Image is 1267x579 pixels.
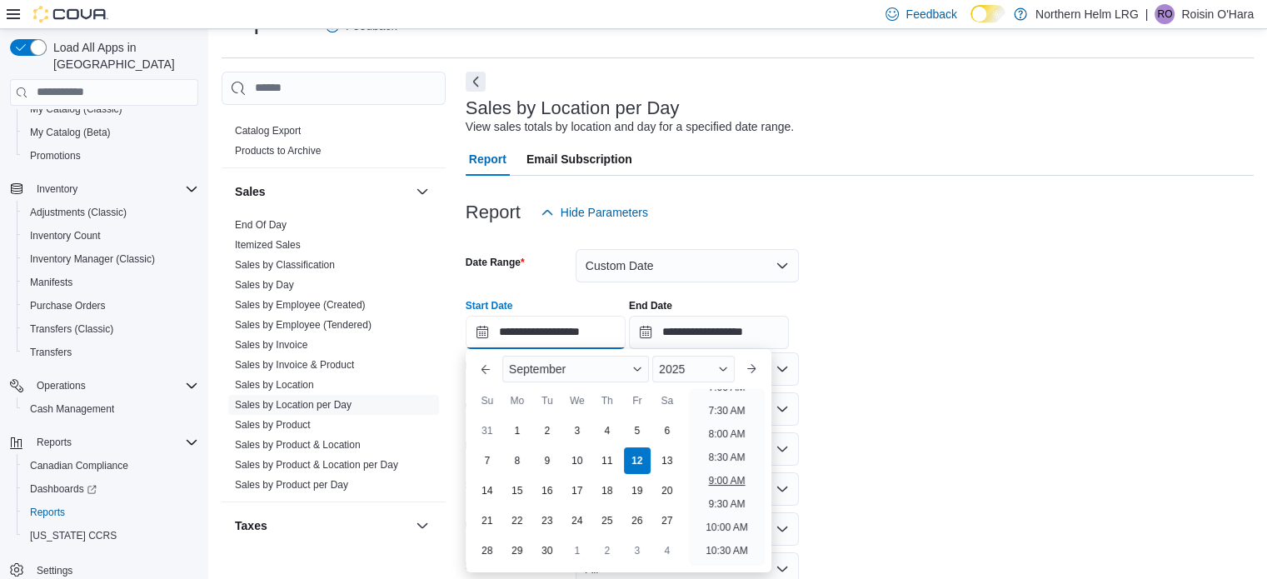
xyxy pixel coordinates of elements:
[235,439,361,451] a: Sales by Product & Location
[1157,4,1172,24] span: RO
[235,358,354,372] span: Sales by Invoice & Product
[534,537,561,564] div: day-30
[23,296,198,316] span: Purchase Orders
[594,477,621,504] div: day-18
[504,387,531,414] div: Mo
[222,121,446,167] div: Products
[1155,4,1175,24] div: Roisin O'Hara
[23,99,198,119] span: My Catalog (Classic)
[30,322,113,336] span: Transfers (Classic)
[23,249,198,269] span: Inventory Manager (Classic)
[509,362,566,376] span: September
[17,224,205,247] button: Inventory Count
[17,454,205,477] button: Canadian Compliance
[23,456,198,476] span: Canadian Compliance
[629,316,789,349] input: Press the down key to open a popover containing a calendar.
[23,146,198,166] span: Promotions
[466,202,521,222] h3: Report
[37,182,77,196] span: Inventory
[534,387,561,414] div: Tu
[654,507,681,534] div: day-27
[564,477,591,504] div: day-17
[534,477,561,504] div: day-16
[654,387,681,414] div: Sa
[23,319,198,339] span: Transfers (Classic)
[564,537,591,564] div: day-1
[17,501,205,524] button: Reports
[17,97,205,121] button: My Catalog (Classic)
[474,447,501,474] div: day-7
[235,125,301,137] a: Catalog Export
[235,183,409,200] button: Sales
[235,379,314,391] a: Sales by Location
[23,342,198,362] span: Transfers
[412,516,432,536] button: Taxes
[474,507,501,534] div: day-21
[30,376,92,396] button: Operations
[235,399,352,411] a: Sales by Location per Day
[474,537,501,564] div: day-28
[23,122,198,142] span: My Catalog (Beta)
[235,278,294,292] span: Sales by Day
[235,479,348,491] a: Sales by Product per Day
[466,98,680,118] h3: Sales by Location per Day
[689,389,765,566] ul: Time
[235,239,301,251] a: Itemized Sales
[23,99,129,119] a: My Catalog (Classic)
[776,402,789,416] button: Open list of options
[412,182,432,202] button: Sales
[30,102,122,116] span: My Catalog (Classic)
[534,196,655,229] button: Hide Parameters
[504,477,531,504] div: day-15
[30,432,78,452] button: Reports
[652,356,735,382] div: Button. Open the year selector. 2025 is currently selected.
[23,526,198,546] span: Washington CCRS
[970,5,1005,22] input: Dark Mode
[17,524,205,547] button: [US_STATE] CCRS
[564,507,591,534] div: day-24
[472,356,499,382] button: Previous Month
[564,447,591,474] div: day-10
[469,142,506,176] span: Report
[235,418,311,432] span: Sales by Product
[17,397,205,421] button: Cash Management
[776,362,789,376] button: Open list of options
[472,416,682,566] div: September, 2025
[235,318,372,332] span: Sales by Employee (Tendered)
[235,219,287,231] a: End Of Day
[526,142,632,176] span: Email Subscription
[23,226,198,246] span: Inventory Count
[1181,4,1254,24] p: Roisin O'Hara
[235,144,321,157] span: Products to Archive
[654,417,681,444] div: day-6
[905,6,956,22] span: Feedback
[594,447,621,474] div: day-11
[576,249,799,282] button: Custom Date
[235,259,335,271] a: Sales by Classification
[23,502,72,522] a: Reports
[235,298,366,312] span: Sales by Employee (Created)
[594,537,621,564] div: day-2
[466,299,513,312] label: Start Date
[30,482,97,496] span: Dashboards
[23,202,133,222] a: Adjustments (Classic)
[23,479,103,499] a: Dashboards
[23,272,198,292] span: Manifests
[504,417,531,444] div: day-1
[594,417,621,444] div: day-4
[701,424,751,444] li: 8:00 AM
[3,177,205,201] button: Inventory
[594,387,621,414] div: Th
[23,296,112,316] a: Purchase Orders
[23,479,198,499] span: Dashboards
[235,218,287,232] span: End Of Day
[474,417,501,444] div: day-31
[23,399,198,419] span: Cash Management
[3,374,205,397] button: Operations
[701,471,751,491] li: 9:00 AM
[17,144,205,167] button: Promotions
[564,417,591,444] div: day-3
[534,417,561,444] div: day-2
[235,319,372,331] a: Sales by Employee (Tendered)
[624,447,651,474] div: day-12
